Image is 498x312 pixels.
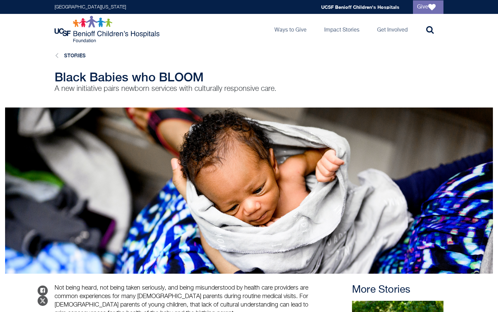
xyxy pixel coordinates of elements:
a: UCSF Benioff Children's Hospitals [321,4,399,10]
span: Black Babies who BLOOM [55,70,204,84]
img: Logo for UCSF Benioff Children's Hospitals Foundation [55,16,161,43]
a: Stories [64,53,86,58]
p: A new initiative pairs newborn services with culturally responsive care. [55,84,315,94]
a: Get Involved [372,14,413,44]
a: Give [413,0,443,14]
a: Impact Stories [319,14,365,44]
h2: More Stories [352,284,443,296]
a: [GEOGRAPHIC_DATA][US_STATE] [55,5,126,9]
a: Ways to Give [269,14,312,44]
